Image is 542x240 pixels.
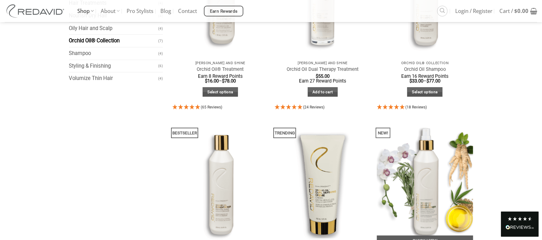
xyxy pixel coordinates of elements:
img: REVIEWS.io [506,225,534,230]
bdi: 77.00 [426,78,440,84]
span: Earn 16 Reward Points [401,73,449,79]
div: 4.95 Stars - 65 Reviews [172,103,269,112]
span: Earn 8 Reward Points [198,73,243,79]
a: Earn Rewards [204,6,243,16]
span: Earn Rewards [210,8,238,15]
bdi: 33.00 [409,78,423,84]
div: Read All Reviews [501,212,539,237]
a: Shampoo [69,47,158,60]
a: Orchid Oil® Collection [69,35,158,47]
p: Orchid Oil® Collection [380,61,470,65]
span: 4.94 Stars - 18 Reviews [405,105,427,109]
p: [PERSON_NAME] and Shine [278,61,368,65]
a: Search [437,6,448,16]
bdi: 0.00 [514,7,528,15]
a: Orchid Oil® Treatment [197,66,244,72]
div: 4.92 Stars - 24 Reviews [275,103,371,112]
span: $ [514,7,517,15]
p: [PERSON_NAME] and Shine [176,61,265,65]
div: 4.8 Stars [507,216,533,221]
a: Orchid Oil Shampoo [404,66,446,72]
bdi: 55.00 [316,73,330,79]
span: 4.92 Stars - 24 Reviews [303,105,325,109]
span: $ [409,78,412,84]
a: Oily Hair and Scalp [69,22,158,35]
span: (6) [158,60,163,71]
span: Login / Register [455,3,492,19]
a: Select options for “Orchid Oil® Treatment” [203,87,238,97]
span: (4) [158,23,163,34]
div: Read All Reviews [506,224,534,232]
span: – [380,74,470,83]
bdi: 16.00 [205,78,219,84]
span: (4) [158,73,163,84]
span: $ [426,78,429,84]
span: $ [222,78,224,84]
a: Add to cart: “Orchid Oil Dual Therapy Treatment” [308,87,338,97]
span: 4.95 Stars - 65 Reviews [201,105,222,109]
a: Select options for “Orchid Oil Shampoo” [407,87,443,97]
a: Styling & Finishing [69,60,158,72]
span: $ [316,73,318,79]
a: Volumize Thin Hair [69,72,158,85]
img: REDAVID Salon Products | United States [5,4,68,18]
span: $ [205,78,207,84]
span: (7) [158,35,163,46]
bdi: 78.00 [222,78,236,84]
span: – [176,74,265,83]
a: Orchid Oil Dual Therapy Treatment [287,66,359,72]
div: 4.94 Stars - 18 Reviews [377,103,473,112]
span: Earn 27 Reward Points [299,78,346,84]
span: (4) [158,48,163,59]
span: Cart / [499,3,528,19]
